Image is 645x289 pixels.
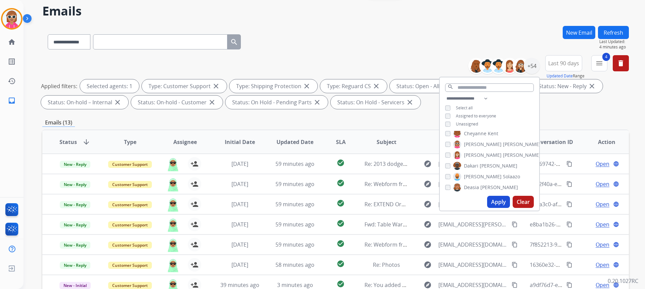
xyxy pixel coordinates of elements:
[596,241,609,249] span: Open
[480,184,518,191] span: [PERSON_NAME]
[613,161,619,167] mat-icon: language
[617,59,625,67] mat-icon: delete
[336,138,346,146] span: SLA
[166,218,180,232] img: agent-avatar
[275,201,314,208] span: 59 minutes ago
[613,181,619,187] mat-icon: language
[596,220,609,228] span: Open
[566,242,572,248] mat-icon: content_copy
[41,96,128,109] div: Status: On-hold – Internal
[337,179,345,187] mat-icon: check_circle
[82,138,90,146] mat-icon: arrow_downward
[596,200,609,208] span: Open
[41,82,77,90] p: Applied filters:
[275,180,314,188] span: 59 minutes ago
[190,241,199,249] mat-icon: person_add
[337,260,345,268] mat-icon: check_circle
[231,180,248,188] span: [DATE]
[424,160,432,168] mat-icon: explore
[563,26,595,39] button: New Email
[588,82,596,90] mat-icon: close
[596,160,609,168] span: Open
[574,130,629,154] th: Action
[591,55,607,71] button: 4
[480,162,517,169] span: [PERSON_NAME]
[166,238,180,252] img: agent-avatar
[595,59,603,67] mat-icon: menu
[190,200,199,208] mat-icon: person_add
[190,261,199,269] mat-icon: person_add
[60,242,90,249] span: New - Reply
[438,180,508,188] span: [EMAIL_ADDRESS][DOMAIN_NAME]
[231,160,248,168] span: [DATE]
[275,241,314,248] span: 59 minutes ago
[337,159,345,167] mat-icon: check_circle
[60,221,90,228] span: New - Reply
[424,241,432,249] mat-icon: explore
[59,282,91,289] span: New - Initial
[424,261,432,269] mat-icon: explore
[108,221,152,228] span: Customer Support
[613,262,619,268] mat-icon: language
[320,79,387,93] div: Type: Reguard CS
[337,280,345,288] mat-icon: check_circle
[303,82,311,90] mat-icon: close
[548,62,579,65] span: Last 90 days
[424,281,432,289] mat-icon: explore
[512,242,518,248] mat-icon: content_copy
[456,105,473,111] span: Select all
[372,82,380,90] mat-icon: close
[124,138,136,146] span: Type
[424,200,432,208] mat-icon: explore
[42,4,629,18] h2: Emails
[275,221,314,228] span: 59 minutes ago
[613,242,619,248] mat-icon: language
[2,9,21,28] img: avatar
[190,220,199,228] mat-icon: person_add
[566,181,572,187] mat-icon: content_copy
[337,199,345,207] mat-icon: check_circle
[60,181,90,188] span: New - Reply
[220,281,259,289] span: 39 minutes ago
[114,98,122,106] mat-icon: close
[545,55,582,71] button: Last 90 days
[108,282,152,289] span: Customer Support
[424,180,432,188] mat-icon: explore
[464,184,479,191] span: Deasia
[547,73,573,79] button: Updated Date
[166,258,180,272] img: agent-avatar
[231,221,248,228] span: [DATE]
[390,79,456,93] div: Status: Open - All
[438,261,508,269] span: [EMAIL_ADDRESS][DOMAIN_NAME]
[231,201,248,208] span: [DATE]
[464,141,502,148] span: [PERSON_NAME]
[364,221,416,228] span: Fwd: Table Warranty
[225,96,328,109] div: Status: On Hold - Pending Parts
[512,282,518,288] mat-icon: content_copy
[599,39,629,44] span: Last Updated:
[530,261,631,268] span: 16360e32-2429-4fbb-9287-0ed7c066c5f3
[8,38,16,46] mat-icon: home
[438,220,508,228] span: [EMAIL_ADDRESS][PERSON_NAME][DOMAIN_NAME]
[166,157,180,171] img: agent-avatar
[503,173,520,180] span: Solaazo
[613,282,619,288] mat-icon: language
[438,281,508,289] span: [EMAIL_ADDRESS][DOMAIN_NAME]
[108,161,152,168] span: Customer Support
[530,138,573,146] span: Conversation ID
[364,241,526,248] span: Re: Webform from [EMAIL_ADDRESS][DOMAIN_NAME] on [DATE]
[190,281,199,289] mat-icon: person_add
[608,277,638,285] p: 0.20.1027RC
[464,162,478,169] span: Dakari
[566,282,572,288] mat-icon: content_copy
[377,138,396,146] span: Subject
[231,261,248,268] span: [DATE]
[464,173,502,180] span: [PERSON_NAME]
[60,262,90,269] span: New - Reply
[229,79,317,93] div: Type: Shipping Protection
[190,160,199,168] mat-icon: person_add
[488,130,498,137] span: Kent
[59,138,77,146] span: Status
[596,281,609,289] span: Open
[596,261,609,269] span: Open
